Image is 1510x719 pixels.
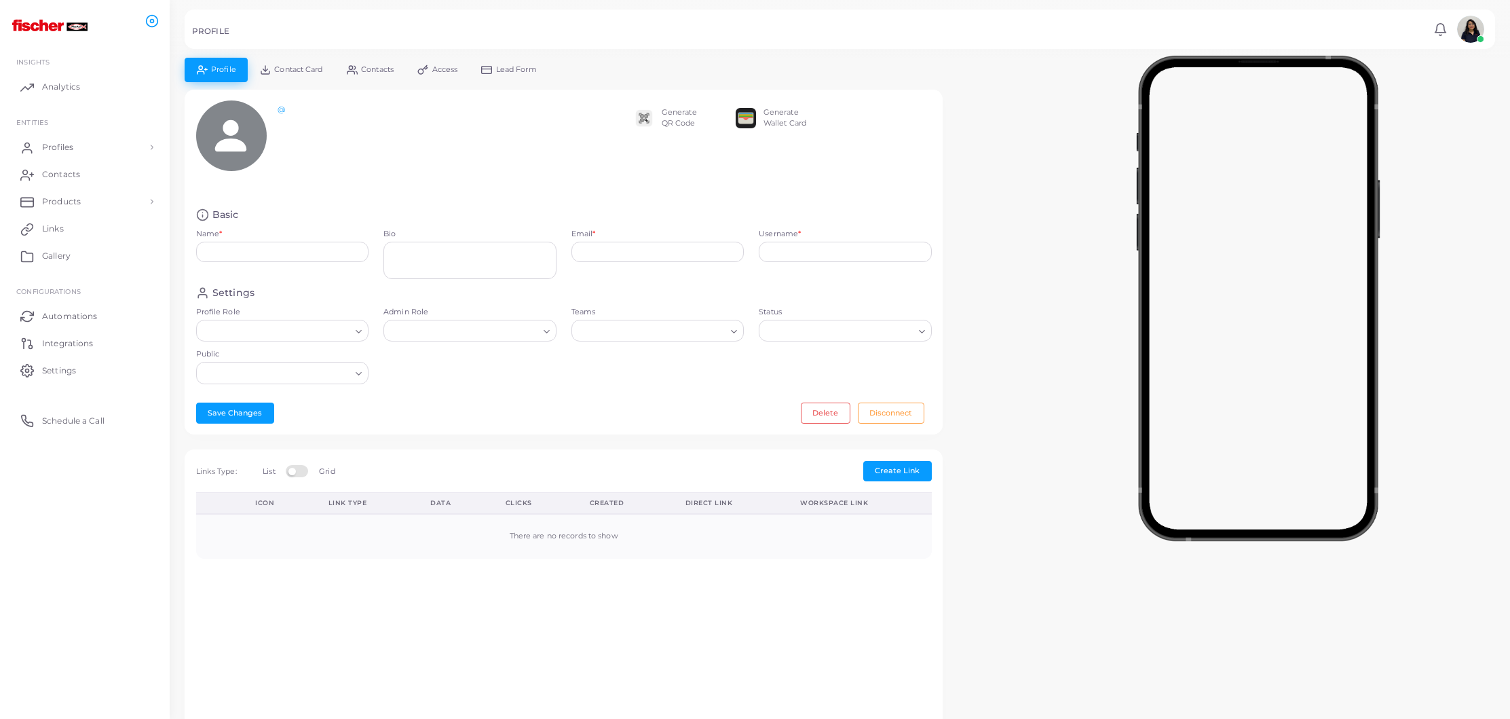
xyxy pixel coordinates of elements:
div: There are no records to show [211,531,917,542]
label: Name [196,229,223,240]
a: Profiles [10,134,159,161]
div: Data [430,498,476,508]
span: Integrations [42,337,93,350]
span: Create Link [875,466,920,475]
img: logo [12,13,88,38]
a: Analytics [10,73,159,100]
label: List [263,466,275,477]
a: Products [10,188,159,215]
span: Automations [42,310,97,322]
div: Icon [255,498,299,508]
label: Email [571,229,596,240]
input: Search for option [202,324,351,339]
label: Profile Role [196,307,369,318]
label: Username [759,229,801,240]
div: Generate QR Code [662,107,697,129]
div: Created [590,498,656,508]
span: Links [42,223,64,235]
img: avatar [1457,16,1484,43]
div: Workspace Link [800,498,916,508]
span: Gallery [42,250,71,262]
img: apple-wallet.png [736,108,756,128]
span: Products [42,196,81,208]
a: Automations [10,302,159,329]
button: Save Changes [196,403,274,423]
span: Schedule a Call [42,415,105,427]
span: ENTITIES [16,118,48,126]
span: INSIGHTS [16,58,50,66]
div: Search for option [759,320,932,342]
span: Contacts [42,168,80,181]
label: Bio [383,229,556,240]
a: Links [10,215,159,242]
a: Contacts [10,161,159,188]
div: Link Type [328,498,400,508]
button: Create Link [863,461,932,481]
button: Disconnect [858,403,924,423]
th: Action [196,493,241,514]
label: Public [196,349,369,360]
div: Search for option [196,362,369,384]
img: phone-mock.b55596b7.png [1136,56,1380,541]
label: Teams [571,307,744,318]
span: Profiles [42,141,73,153]
a: Schedule a Call [10,407,159,434]
img: qr2.png [634,108,654,128]
div: Generate Wallet Card [763,107,806,129]
span: Configurations [16,287,81,295]
input: Search for option [390,324,538,339]
span: Access [432,66,458,73]
a: Integrations [10,329,159,356]
h5: PROFILE [192,26,229,36]
div: Direct Link [685,498,771,508]
a: Gallery [10,242,159,270]
div: Search for option [196,320,369,342]
a: avatar [1453,16,1488,43]
label: Grid [319,466,335,477]
span: Contact Card [274,66,322,73]
span: Analytics [42,81,80,93]
a: Settings [10,356,159,384]
span: Profile [211,66,236,73]
span: Settings [42,365,76,377]
label: Admin Role [383,307,556,318]
input: Search for option [202,366,351,381]
h4: Settings [212,287,254,299]
h4: Basic [212,208,239,221]
input: Search for option [573,324,726,339]
div: Search for option [383,320,556,342]
a: @ [278,105,285,114]
span: Lead Form [496,66,537,73]
button: Delete [801,403,850,423]
label: Status [759,307,932,318]
span: Links Type: [196,466,237,476]
div: Search for option [571,320,744,342]
span: Contacts [361,66,394,73]
div: Clicks [506,498,560,508]
input: Search for option [765,324,913,339]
